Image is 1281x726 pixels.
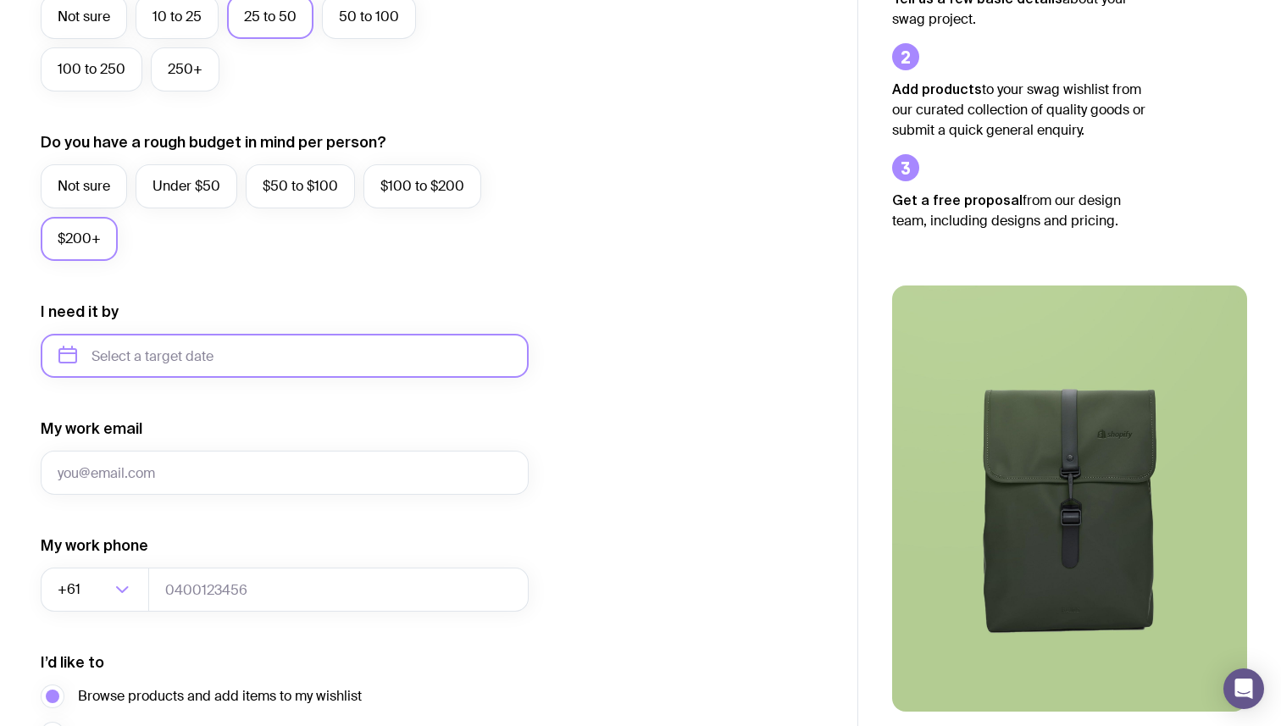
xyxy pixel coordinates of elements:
label: 250+ [151,47,219,91]
span: +61 [58,568,84,612]
label: $200+ [41,217,118,261]
label: My work phone [41,535,148,556]
label: I’d like to [41,652,104,673]
input: 0400123456 [148,568,529,612]
label: Not sure [41,164,127,208]
strong: Add products [892,81,982,97]
span: Browse products and add items to my wishlist [78,686,362,707]
label: Do you have a rough budget in mind per person? [41,132,386,152]
label: Under $50 [136,164,237,208]
input: Select a target date [41,334,529,378]
label: $100 to $200 [363,164,481,208]
div: Search for option [41,568,149,612]
input: Search for option [84,568,110,612]
label: My work email [41,418,142,439]
strong: Get a free proposal [892,192,1023,208]
p: from our design team, including designs and pricing. [892,190,1146,231]
label: I need it by [41,302,119,322]
label: 100 to 250 [41,47,142,91]
p: to your swag wishlist from our curated collection of quality goods or submit a quick general enqu... [892,79,1146,141]
div: Open Intercom Messenger [1223,668,1264,709]
label: $50 to $100 [246,164,355,208]
input: you@email.com [41,451,529,495]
